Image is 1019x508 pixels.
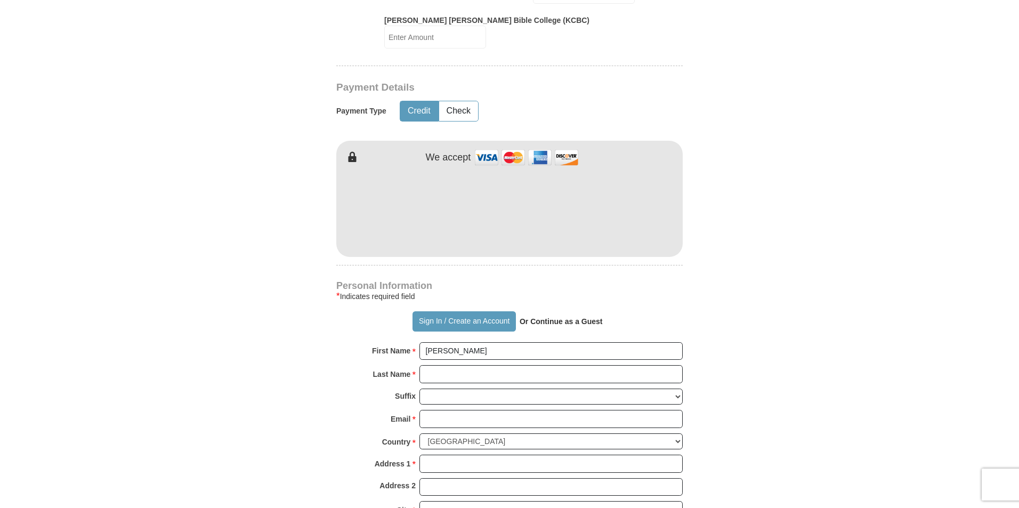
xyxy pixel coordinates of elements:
label: [PERSON_NAME] [PERSON_NAME] Bible College (KCBC) [384,15,589,26]
strong: Last Name [373,367,411,382]
h4: Personal Information [336,281,683,290]
strong: Email [391,412,410,426]
strong: Suffix [395,389,416,404]
strong: Or Continue as a Guest [520,317,603,326]
img: credit cards accepted [473,146,580,169]
strong: Address 2 [379,478,416,493]
strong: Address 1 [375,456,411,471]
strong: First Name [372,343,410,358]
h5: Payment Type [336,107,386,116]
button: Credit [400,101,438,121]
h3: Payment Details [336,82,608,94]
button: Check [439,101,478,121]
strong: Country [382,434,411,449]
input: Enter Amount [384,26,486,49]
div: Indicates required field [336,290,683,303]
h4: We accept [426,152,471,164]
button: Sign In / Create an Account [413,311,515,332]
